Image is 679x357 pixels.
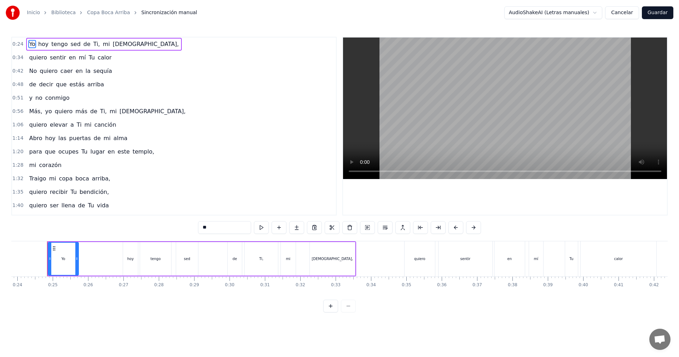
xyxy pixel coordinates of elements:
[12,189,23,196] span: 1:35
[119,282,128,288] div: 0:27
[83,40,91,48] span: de
[49,188,69,196] span: recibir
[69,80,85,88] span: estás
[543,282,553,288] div: 0:39
[649,282,659,288] div: 0:42
[296,282,305,288] div: 0:32
[60,67,74,75] span: caer
[233,256,237,261] div: de
[614,256,623,261] div: calor
[569,256,573,261] div: Tu
[84,121,92,129] span: mi
[28,174,47,183] span: Traigo
[12,54,23,61] span: 0:34
[58,174,74,183] span: copa
[49,121,68,129] span: elevar
[150,256,161,261] div: tengo
[51,9,76,16] a: Biblioteca
[605,6,639,19] button: Cancelar
[534,256,539,261] div: mí
[12,175,23,182] span: 1:32
[154,282,164,288] div: 0:28
[89,148,105,156] span: lugar
[28,148,42,156] span: para
[75,107,88,115] span: más
[28,107,43,115] span: Más,
[97,53,112,62] span: calor
[48,174,57,183] span: mi
[48,282,58,288] div: 0:25
[83,282,93,288] div: 0:26
[81,148,88,156] span: Tu
[58,148,79,156] span: ocupes
[12,41,23,48] span: 0:24
[87,201,95,209] span: Tu
[78,53,87,62] span: mí
[12,94,23,102] span: 0:51
[44,148,56,156] span: que
[61,256,65,261] div: Yo
[286,256,291,261] div: mi
[94,121,117,129] span: canción
[51,40,68,48] span: tengo
[112,40,180,48] span: [DEMOGRAPHIC_DATA],
[507,256,512,261] div: en
[6,6,20,20] img: youka
[37,40,49,48] span: hoy
[13,282,22,288] div: 0:24
[99,107,108,115] span: Ti,
[414,256,425,261] div: quiero
[107,148,116,156] span: en
[27,9,40,16] a: Inicio
[38,161,62,169] span: corazón
[12,121,23,128] span: 1:06
[366,282,376,288] div: 0:34
[88,53,95,62] span: Tu
[87,9,130,16] a: Copa Boca Arriba
[49,53,67,62] span: sentir
[28,53,48,62] span: quiero
[331,282,341,288] div: 0:33
[45,94,70,102] span: conmigo
[85,67,91,75] span: la
[38,80,54,88] span: decir
[49,201,59,209] span: ser
[259,256,263,261] div: Ti,
[28,161,37,169] span: mi
[28,188,48,196] span: quiero
[93,67,113,75] span: sequía
[12,81,23,88] span: 0:48
[312,256,353,261] div: [DEMOGRAPHIC_DATA],
[93,40,101,48] span: Ti,
[55,80,67,88] span: que
[96,201,110,209] span: vida
[28,67,37,75] span: No
[77,201,86,209] span: de
[28,40,36,48] span: Yo
[12,202,23,209] span: 1:40
[70,121,75,129] span: a
[12,148,23,155] span: 1:20
[61,201,76,209] span: llena
[69,134,92,142] span: puertas
[35,94,43,102] span: no
[109,107,117,115] span: mi
[70,40,81,48] span: sed
[39,67,58,75] span: quiero
[184,256,190,261] div: sed
[472,282,482,288] div: 0:37
[12,108,23,115] span: 0:56
[119,107,186,115] span: [DEMOGRAPHIC_DATA],
[113,134,128,142] span: alma
[141,9,197,16] span: Sincronización manual
[58,134,67,142] span: las
[12,68,23,75] span: 0:42
[87,80,105,88] span: arriba
[79,188,110,196] span: bendición,
[75,174,90,183] span: boca
[103,134,111,142] span: mi
[437,282,447,288] div: 0:36
[27,9,197,16] nav: breadcrumb
[28,80,37,88] span: de
[68,53,77,62] span: en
